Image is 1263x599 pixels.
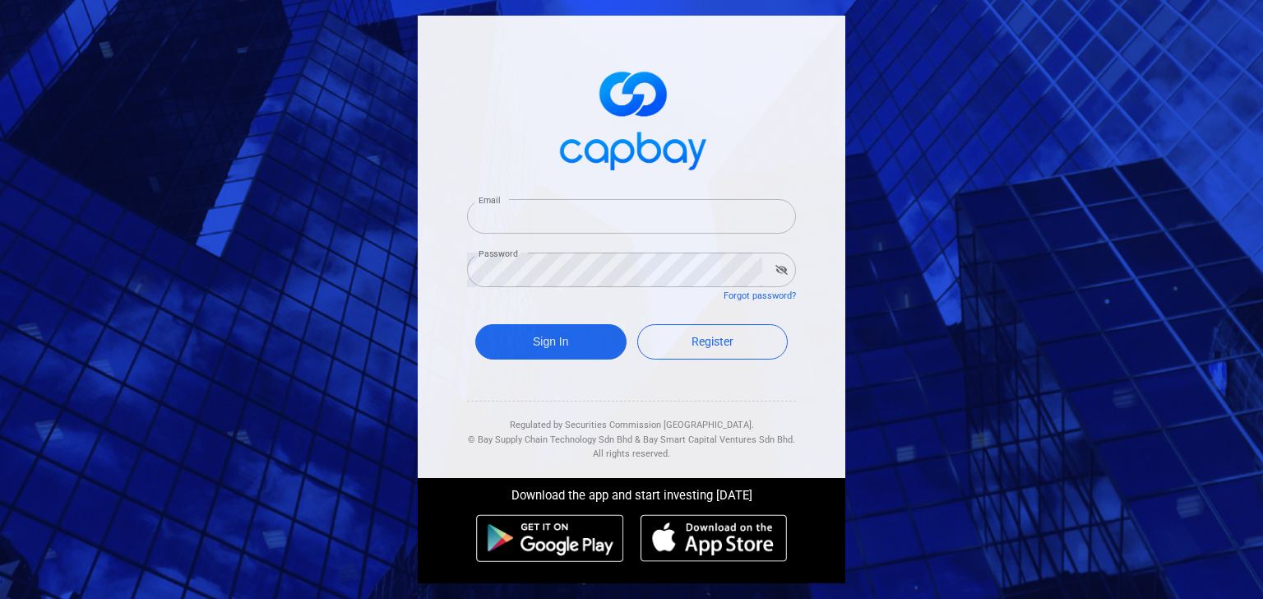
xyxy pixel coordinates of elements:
[479,194,500,207] label: Email
[468,434,632,445] span: © Bay Supply Chain Technology Sdn Bhd
[479,248,518,260] label: Password
[637,324,789,360] a: Register
[692,335,733,348] span: Register
[475,324,627,360] button: Sign In
[467,402,796,462] div: Regulated by Securities Commission [GEOGRAPHIC_DATA]. & All rights reserved.
[549,57,714,179] img: logo
[405,478,858,506] div: Download the app and start investing [DATE]
[476,514,624,562] img: android
[643,434,795,445] span: Bay Smart Capital Ventures Sdn Bhd.
[641,514,787,562] img: ios
[724,290,796,301] a: Forgot password?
